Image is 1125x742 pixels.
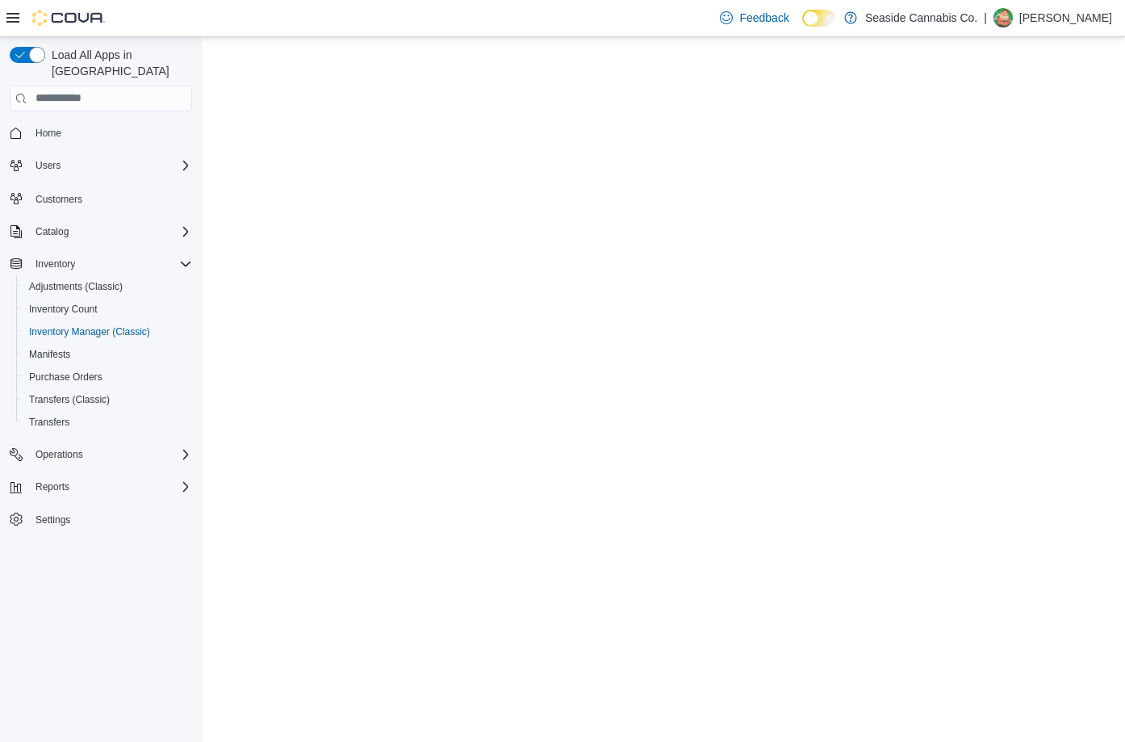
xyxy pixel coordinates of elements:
[23,322,157,342] a: Inventory Manager (Classic)
[29,190,89,209] a: Customers
[23,277,129,296] a: Adjustments (Classic)
[36,193,82,206] span: Customers
[32,10,105,26] img: Cova
[23,277,192,296] span: Adjustments (Classic)
[36,448,83,461] span: Operations
[3,220,199,243] button: Catalog
[29,477,192,497] span: Reports
[29,124,68,143] a: Home
[29,348,70,361] span: Manifests
[16,275,199,298] button: Adjustments (Classic)
[36,258,75,270] span: Inventory
[36,159,61,172] span: Users
[23,345,192,364] span: Manifests
[984,8,987,27] p: |
[29,393,110,406] span: Transfers (Classic)
[29,156,192,175] span: Users
[23,300,104,319] a: Inventory Count
[29,477,76,497] button: Reports
[16,411,199,434] button: Transfers
[23,413,76,432] a: Transfers
[3,154,199,177] button: Users
[23,413,192,432] span: Transfers
[16,388,199,411] button: Transfers (Classic)
[865,8,977,27] p: Seaside Cannabis Co.
[3,187,199,210] button: Customers
[1019,8,1112,27] p: [PERSON_NAME]
[36,225,69,238] span: Catalog
[29,416,69,429] span: Transfers
[739,10,788,26] span: Feedback
[16,366,199,388] button: Purchase Orders
[29,509,192,530] span: Settings
[29,254,192,274] span: Inventory
[23,367,192,387] span: Purchase Orders
[16,343,199,366] button: Manifests
[29,510,77,530] a: Settings
[29,445,90,464] button: Operations
[45,47,192,79] span: Load All Apps in [GEOGRAPHIC_DATA]
[3,476,199,498] button: Reports
[36,514,70,526] span: Settings
[713,2,795,34] a: Feedback
[29,445,192,464] span: Operations
[29,222,192,241] span: Catalog
[29,156,67,175] button: Users
[29,188,192,208] span: Customers
[23,390,192,409] span: Transfers (Classic)
[36,127,61,140] span: Home
[802,10,836,27] input: Dark Mode
[3,508,199,531] button: Settings
[29,325,150,338] span: Inventory Manager (Classic)
[10,115,192,573] nav: Complex example
[29,123,192,143] span: Home
[3,121,199,145] button: Home
[29,303,98,316] span: Inventory Count
[23,367,109,387] a: Purchase Orders
[36,480,69,493] span: Reports
[16,321,199,343] button: Inventory Manager (Classic)
[29,222,75,241] button: Catalog
[23,322,192,342] span: Inventory Manager (Classic)
[23,300,192,319] span: Inventory Count
[29,280,123,293] span: Adjustments (Classic)
[29,371,102,384] span: Purchase Orders
[23,345,77,364] a: Manifests
[3,253,199,275] button: Inventory
[23,390,116,409] a: Transfers (Classic)
[3,443,199,466] button: Operations
[16,298,199,321] button: Inventory Count
[29,254,82,274] button: Inventory
[993,8,1013,27] div: Brandon Lopes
